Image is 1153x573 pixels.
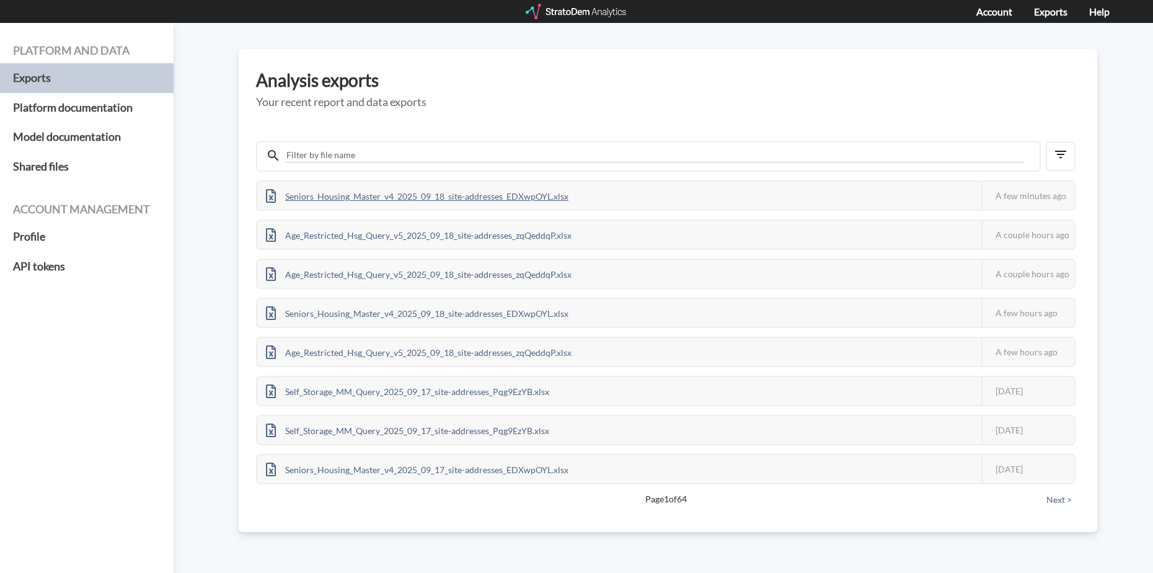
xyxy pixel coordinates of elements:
div: A couple hours ago [981,260,1074,288]
a: Account [976,6,1012,17]
div: [DATE] [981,416,1074,444]
div: Seniors_Housing_Master_v4_2025_09_18_site-addresses_EDXwpOYL.xlsx [257,299,577,327]
a: Platform documentation [13,93,161,123]
div: A few hours ago [981,299,1074,327]
a: Shared files [13,152,161,182]
div: Self_Storage_MM_Query_2025_09_17_site-addresses_Pqg9EzYB.xlsx [257,416,558,444]
h5: Your recent report and data exports [256,96,1080,109]
div: Seniors_Housing_Master_v4_2025_09_18_site-addresses_EDXwpOYL.xlsx [257,182,577,210]
h4: Account management [13,203,161,216]
a: Exports [1034,6,1067,17]
a: Age_Restricted_Hsg_Query_v5_2025_09_18_site-addresses_zqQeddqP.xlsx [257,228,580,239]
a: Self_Storage_MM_Query_2025_09_17_site-addresses_Pqg9EzYB.xlsx [257,384,558,395]
a: Seniors_Housing_Master_v4_2025_09_18_site-addresses_EDXwpOYL.xlsx [257,189,577,200]
div: Age_Restricted_Hsg_Query_v5_2025_09_18_site-addresses_zqQeddqP.xlsx [257,260,580,288]
a: Seniors_Housing_Master_v4_2025_09_17_site-addresses_EDXwpOYL.xlsx [257,463,577,473]
a: API tokens [13,252,161,282]
a: Help [1089,6,1110,17]
a: Exports [13,63,161,93]
div: Self_Storage_MM_Query_2025_09_17_site-addresses_Pqg9EzYB.xlsx [257,377,558,405]
input: Filter by file name [285,148,1024,162]
div: Seniors_Housing_Master_v4_2025_09_17_site-addresses_EDXwpOYL.xlsx [257,455,577,483]
button: Next > [1043,493,1076,507]
div: [DATE] [981,377,1074,405]
h3: Analysis exports [256,71,1080,90]
div: A few hours ago [981,338,1074,366]
div: Age_Restricted_Hsg_Query_v5_2025_09_18_site-addresses_zqQeddqP.xlsx [257,221,580,249]
a: Model documentation [13,122,161,152]
a: Age_Restricted_Hsg_Query_v5_2025_09_18_site-addresses_zqQeddqP.xlsx [257,267,580,278]
h4: Platform and data [13,45,161,57]
div: [DATE] [981,455,1074,483]
a: Profile [13,222,161,252]
a: Self_Storage_MM_Query_2025_09_17_site-addresses_Pqg9EzYB.xlsx [257,424,558,434]
a: Seniors_Housing_Master_v4_2025_09_18_site-addresses_EDXwpOYL.xlsx [257,306,577,317]
div: Age_Restricted_Hsg_Query_v5_2025_09_18_site-addresses_zqQeddqP.xlsx [257,338,580,366]
div: A few minutes ago [981,182,1074,210]
div: A couple hours ago [981,221,1074,249]
span: Page 1 of 64 [299,493,1032,505]
a: Age_Restricted_Hsg_Query_v5_2025_09_18_site-addresses_zqQeddqP.xlsx [257,345,580,356]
